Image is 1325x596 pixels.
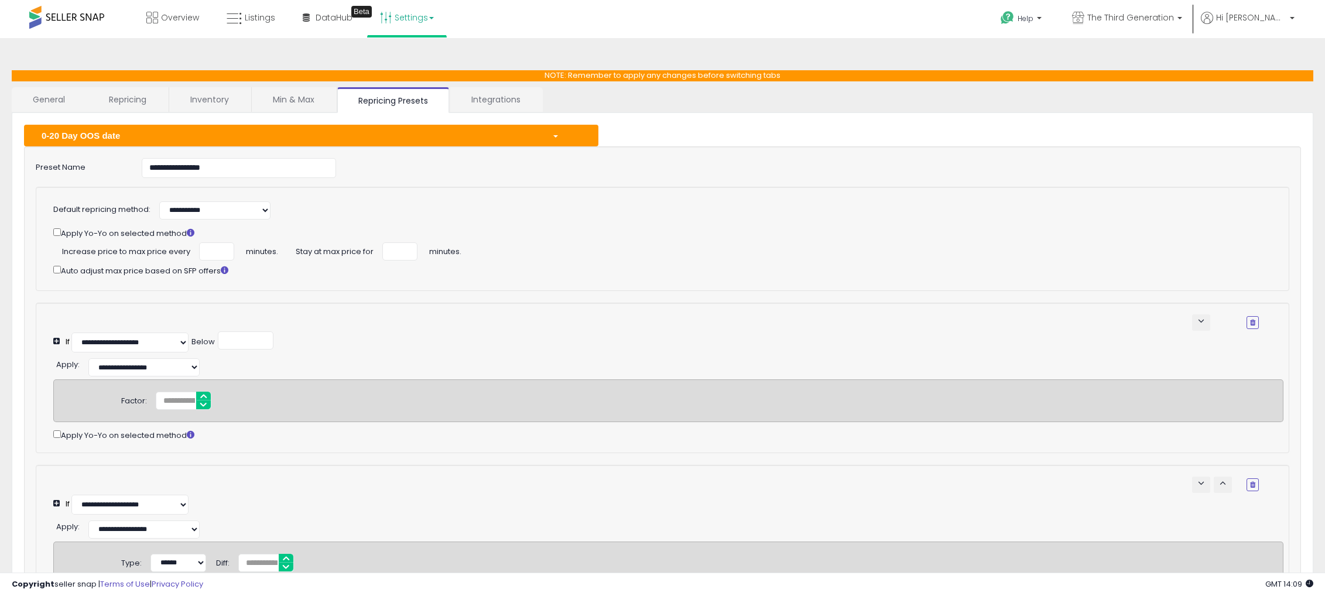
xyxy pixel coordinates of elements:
[1265,578,1313,590] span: 2025-08-12 14:09 GMT
[316,12,352,23] span: DataHub
[450,87,542,112] a: Integrations
[216,554,230,569] div: Diff:
[56,521,78,532] span: Apply
[53,263,1259,277] div: Auto adjust max price based on SFP offers
[152,578,203,590] a: Privacy Policy
[1000,11,1015,25] i: Get Help
[100,578,150,590] a: Terms of Use
[1250,481,1255,488] i: Remove Condition
[53,204,150,215] label: Default repricing method:
[1250,319,1255,326] i: Remove Condition
[12,579,203,590] div: seller snap | |
[88,87,167,112] a: Repricing
[191,337,215,348] div: Below
[12,578,54,590] strong: Copyright
[33,129,543,142] div: 0-20 Day OOS date
[53,226,1259,239] div: Apply Yo-Yo on selected method
[56,518,80,533] div: :
[27,158,133,173] label: Preset Name
[12,87,87,112] a: General
[121,554,142,569] div: Type:
[121,392,147,407] div: Factor:
[991,2,1053,38] a: Help
[337,87,449,113] a: Repricing Presets
[1216,12,1286,23] span: Hi [PERSON_NAME]
[56,359,78,370] span: Apply
[1196,316,1207,327] span: keyboard_arrow_down
[62,242,190,258] span: Increase price to max price every
[351,6,372,18] div: Tooltip anchor
[24,125,598,146] button: 0-20 Day OOS date
[245,12,275,23] span: Listings
[429,242,461,258] span: minutes.
[1192,477,1210,493] button: keyboard_arrow_down
[1201,12,1295,38] a: Hi [PERSON_NAME]
[56,355,80,371] div: :
[161,12,199,23] span: Overview
[252,87,335,112] a: Min & Max
[1087,12,1174,23] span: The Third Generation
[1196,478,1207,489] span: keyboard_arrow_down
[1018,13,1033,23] span: Help
[246,242,278,258] span: minutes.
[53,428,1283,441] div: Apply Yo-Yo on selected method
[169,87,250,112] a: Inventory
[296,242,374,258] span: Stay at max price for
[1217,478,1228,489] span: keyboard_arrow_up
[1192,314,1210,331] button: keyboard_arrow_down
[12,70,1313,81] p: NOTE: Remember to apply any changes before switching tabs
[1214,477,1232,493] button: keyboard_arrow_up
